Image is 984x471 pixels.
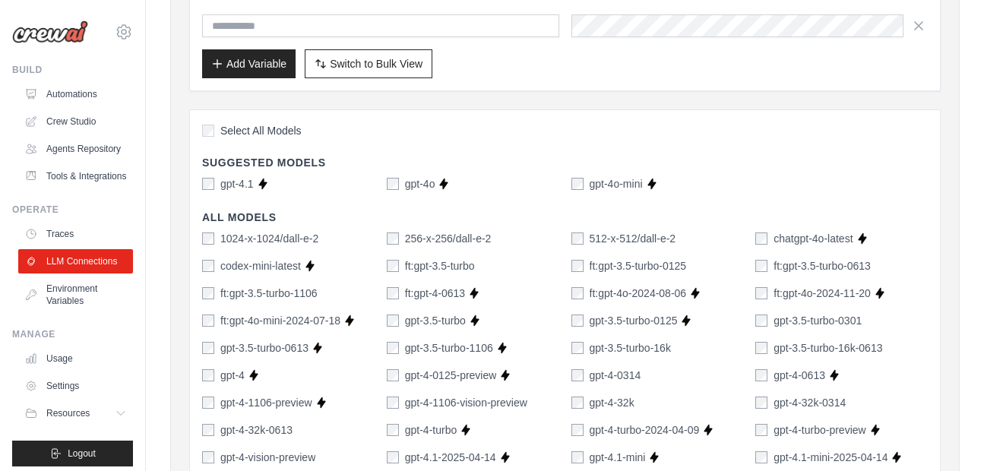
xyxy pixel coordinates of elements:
[18,401,133,425] button: Resources
[202,342,214,354] input: gpt-3.5-turbo-0613
[18,137,133,161] a: Agents Repository
[12,21,88,43] img: Logo
[571,451,584,463] input: gpt-4.1-mini
[46,407,90,419] span: Resources
[387,397,399,409] input: gpt-4-1106-vision-preview
[220,123,302,138] span: Select All Models
[202,424,214,436] input: gpt-4-32k-0613
[405,450,496,465] label: gpt-4.1-2025-04-14
[590,422,700,438] label: gpt-4-turbo-2024-04-09
[590,286,687,301] label: ft:gpt-4o-2024-08-06
[774,258,871,273] label: ft:gpt-3.5-turbo-0613
[18,164,133,188] a: Tools & Integrations
[590,450,646,465] label: gpt-4.1-mini
[202,49,296,78] button: Add Variable
[18,346,133,371] a: Usage
[387,232,399,245] input: 256-x-256/dall-e-2
[405,258,475,273] label: ft:gpt-3.5-turbo
[387,424,399,436] input: gpt-4-turbo
[571,424,584,436] input: gpt-4-turbo-2024-04-09
[220,450,315,465] label: gpt-4-vision-preview
[405,286,465,301] label: ft:gpt-4-0613
[202,315,214,327] input: ft:gpt-4o-mini-2024-07-18
[571,260,584,272] input: ft:gpt-3.5-turbo-0125
[330,56,422,71] span: Switch to Bulk View
[202,287,214,299] input: ft:gpt-3.5-turbo-1106
[571,342,584,354] input: gpt-3.5-turbo-16k
[590,395,634,410] label: gpt-4-32k
[571,287,584,299] input: ft:gpt-4o-2024-08-06
[590,176,643,191] label: gpt-4o-mini
[220,368,245,383] label: gpt-4
[405,368,497,383] label: gpt-4-0125-preview
[571,232,584,245] input: 512-x-512/dall-e-2
[774,286,871,301] label: ft:gpt-4o-2024-11-20
[571,397,584,409] input: gpt-4-32k
[755,315,767,327] input: gpt-3.5-turbo-0301
[387,178,399,190] input: gpt-4o
[755,342,767,354] input: gpt-3.5-turbo-16k-0613
[571,369,584,381] input: gpt-4-0314
[571,315,584,327] input: gpt-3.5-turbo-0125
[202,232,214,245] input: 1024-x-1024/dall-e-2
[220,395,312,410] label: gpt-4-1106-preview
[202,125,214,137] input: Select All Models
[12,328,133,340] div: Manage
[405,313,466,328] label: gpt-3.5-turbo
[755,424,767,436] input: gpt-4-turbo-preview
[202,210,928,225] h4: All Models
[18,222,133,246] a: Traces
[590,258,687,273] label: ft:gpt-3.5-turbo-0125
[774,395,846,410] label: gpt-4-32k-0314
[755,260,767,272] input: ft:gpt-3.5-turbo-0613
[774,340,882,356] label: gpt-3.5-turbo-16k-0613
[202,369,214,381] input: gpt-4
[405,231,492,246] label: 256-x-256/dall-e-2
[405,340,493,356] label: gpt-3.5-turbo-1106
[387,287,399,299] input: ft:gpt-4-0613
[755,287,767,299] input: ft:gpt-4o-2024-11-20
[774,231,853,246] label: chatgpt-4o-latest
[220,258,301,273] label: codex-mini-latest
[18,374,133,398] a: Settings
[590,231,676,246] label: 512-x-512/dall-e-2
[755,451,767,463] input: gpt-4.1-mini-2025-04-14
[202,155,928,170] h4: Suggested Models
[202,178,214,190] input: gpt-4.1
[387,342,399,354] input: gpt-3.5-turbo-1106
[774,368,825,383] label: gpt-4-0613
[387,260,399,272] input: ft:gpt-3.5-turbo
[12,64,133,76] div: Build
[405,176,435,191] label: gpt-4o
[305,49,432,78] button: Switch to Bulk View
[18,82,133,106] a: Automations
[202,260,214,272] input: codex-mini-latest
[12,441,133,466] button: Logout
[18,109,133,134] a: Crew Studio
[220,313,340,328] label: ft:gpt-4o-mini-2024-07-18
[590,340,671,356] label: gpt-3.5-turbo-16k
[220,340,308,356] label: gpt-3.5-turbo-0613
[220,286,318,301] label: ft:gpt-3.5-turbo-1106
[18,249,133,273] a: LLM Connections
[387,369,399,381] input: gpt-4-0125-preview
[220,176,254,191] label: gpt-4.1
[755,232,767,245] input: chatgpt-4o-latest
[387,451,399,463] input: gpt-4.1-2025-04-14
[68,447,96,460] span: Logout
[12,204,133,216] div: Operate
[774,422,865,438] label: gpt-4-turbo-preview
[755,397,767,409] input: gpt-4-32k-0314
[202,397,214,409] input: gpt-4-1106-preview
[220,231,318,246] label: 1024-x-1024/dall-e-2
[220,422,293,438] label: gpt-4-32k-0613
[774,450,887,465] label: gpt-4.1-mini-2025-04-14
[590,313,678,328] label: gpt-3.5-turbo-0125
[590,368,641,383] label: gpt-4-0314
[755,369,767,381] input: gpt-4-0613
[405,395,527,410] label: gpt-4-1106-vision-preview
[387,315,399,327] input: gpt-3.5-turbo
[571,178,584,190] input: gpt-4o-mini
[405,422,457,438] label: gpt-4-turbo
[774,313,862,328] label: gpt-3.5-turbo-0301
